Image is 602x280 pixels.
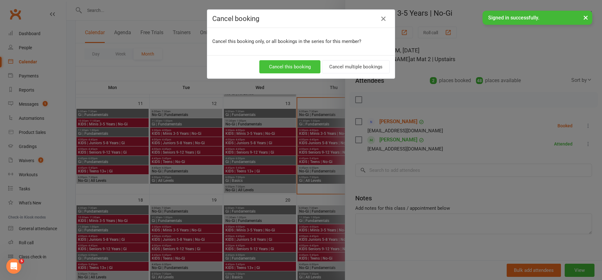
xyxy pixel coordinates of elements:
h4: Cancel booking [212,15,390,23]
button: Cancel this booking [259,60,320,73]
button: Cancel multiple bookings [322,60,390,73]
p: Cancel this booking only, or all bookings in the series for this member? [212,38,390,45]
span: 5 [19,259,24,264]
button: Close [378,14,388,24]
iframe: Intercom live chat [6,259,21,274]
